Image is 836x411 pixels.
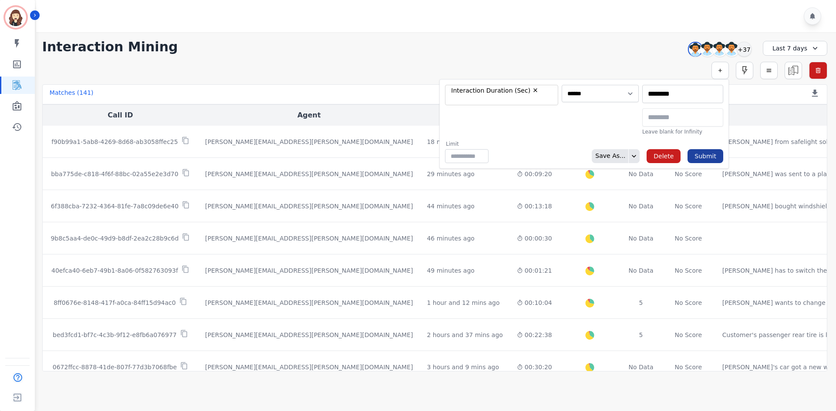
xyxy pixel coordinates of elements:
div: 00:30:20 [517,363,552,371]
div: [PERSON_NAME][EMAIL_ADDRESS][PERSON_NAME][DOMAIN_NAME] [205,137,413,146]
div: 00:01:21 [517,266,552,275]
div: [PERSON_NAME][EMAIL_ADDRESS][PERSON_NAME][DOMAIN_NAME] [205,202,413,211]
div: 00:09:20 [517,170,552,178]
h1: Interaction Mining [42,39,178,55]
div: No Score [674,331,702,339]
div: No Score [674,234,702,243]
div: No Score [674,266,702,275]
p: 6f388cba-7232-4364-81fe-7a8c09de6e40 [51,202,179,211]
img: Bordered avatar [5,7,26,28]
div: [PERSON_NAME][EMAIL_ADDRESS][PERSON_NAME][DOMAIN_NAME] [205,266,413,275]
div: 18 minutes ago [427,137,474,146]
div: No Data [627,170,654,178]
div: No Score [674,170,702,178]
li: Interaction Duration (Sec) [448,87,542,95]
div: 3 hours and 9 mins ago [427,363,499,371]
div: No Data [627,266,654,275]
button: Remove Interaction Duration (Sec) [532,87,539,94]
label: Limit [446,140,489,147]
div: [PERSON_NAME][EMAIL_ADDRESS][PERSON_NAME][DOMAIN_NAME] [205,298,413,307]
div: 5 [627,298,654,307]
div: No Score [674,363,702,371]
p: 9b8c5aa4-de0c-49d9-b8df-2ea2c28b9c6d [51,234,179,243]
div: 00:22:38 [517,331,552,339]
p: bba775de-c818-4f6f-88bc-02a55e2e3d70 [51,170,178,178]
p: 8ff0676e-8148-417f-a0ca-84ff15d94ac0 [54,298,175,307]
div: 00:10:04 [517,298,552,307]
div: No Score [674,298,702,307]
button: Call ID [108,110,133,120]
div: [PERSON_NAME][EMAIL_ADDRESS][PERSON_NAME][DOMAIN_NAME] [205,170,413,178]
div: 29 minutes ago [427,170,474,178]
div: 46 minutes ago [427,234,474,243]
div: No Score [674,202,702,211]
div: 44 minutes ago [427,202,474,211]
div: 5 [627,331,654,339]
div: 49 minutes ago [427,266,474,275]
button: Agent [297,110,321,120]
div: Matches ( 141 ) [50,88,94,100]
button: Delete [647,149,681,163]
button: Submit [688,149,723,163]
p: 0672ffcc-8878-41de-807f-77d3b7068fbe [53,363,177,371]
div: No Data [627,234,654,243]
div: 2 hours and 37 mins ago [427,331,502,339]
div: [PERSON_NAME][EMAIL_ADDRESS][PERSON_NAME][DOMAIN_NAME] [205,234,413,243]
div: Last 7 days [763,41,827,56]
div: [PERSON_NAME][EMAIL_ADDRESS][PERSON_NAME][DOMAIN_NAME] [205,363,413,371]
div: +37 [737,42,752,57]
p: 40efca40-6eb7-49b1-8a06-0f582763093f [51,266,178,275]
p: f90b99a1-5ab8-4269-8d68-ab3058ffec25 [51,137,178,146]
div: 00:00:30 [517,234,552,243]
div: 00:13:18 [517,202,552,211]
ul: selected options [447,85,553,105]
p: bed3fcd1-bf7c-4c3b-9f12-e8fb6a076977 [53,331,177,339]
div: [PERSON_NAME][EMAIL_ADDRESS][PERSON_NAME][DOMAIN_NAME] [205,331,413,339]
div: Save As... [592,149,625,163]
div: No Data [627,363,654,371]
div: No Data [627,202,654,211]
div: Leave blank for Infinity [642,128,723,135]
div: 1 hour and 12 mins ago [427,298,499,307]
